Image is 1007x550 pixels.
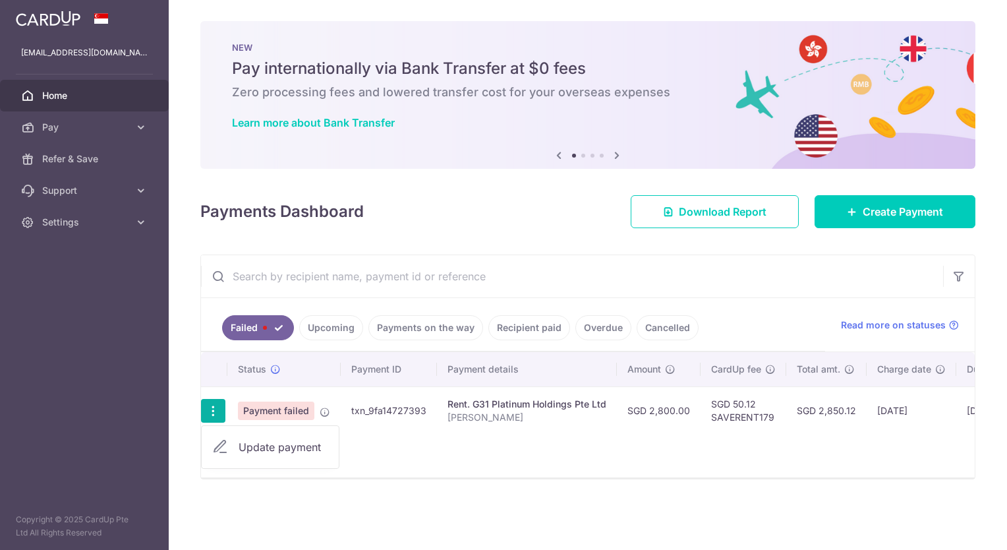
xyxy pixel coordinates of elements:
[617,386,701,435] td: SGD 2,800.00
[631,195,799,228] a: Download Report
[711,363,761,376] span: CardUp fee
[841,319,946,332] span: Read more on statuses
[877,363,931,376] span: Charge date
[238,402,314,420] span: Payment failed
[575,315,631,340] a: Overdue
[341,386,437,435] td: txn_9fa14727393
[967,363,1006,376] span: Due date
[867,386,956,435] td: [DATE]
[232,58,944,79] h5: Pay internationally via Bank Transfer at $0 fees
[797,363,840,376] span: Total amt.
[341,352,437,386] th: Payment ID
[232,42,944,53] p: NEW
[42,121,129,134] span: Pay
[368,315,483,340] a: Payments on the way
[679,204,766,220] span: Download Report
[701,386,786,435] td: SGD 50.12 SAVERENT179
[437,352,617,386] th: Payment details
[42,152,129,166] span: Refer & Save
[488,315,570,340] a: Recipient paid
[637,315,699,340] a: Cancelled
[447,411,606,424] p: [PERSON_NAME]
[42,89,129,102] span: Home
[42,216,129,229] span: Settings
[200,200,364,224] h4: Payments Dashboard
[222,315,294,340] a: Failed
[299,315,363,340] a: Upcoming
[201,255,943,297] input: Search by recipient name, payment id or reference
[815,195,975,228] a: Create Payment
[447,398,606,411] div: Rent. G31 Platinum Holdings Pte Ltd
[232,84,944,100] h6: Zero processing fees and lowered transfer cost for your overseas expenses
[841,319,959,332] a: Read more on statuses
[863,204,943,220] span: Create Payment
[627,363,661,376] span: Amount
[16,11,80,26] img: CardUp
[21,46,148,59] p: [EMAIL_ADDRESS][DOMAIN_NAME]
[786,386,867,435] td: SGD 2,850.12
[42,184,129,197] span: Support
[238,363,266,376] span: Status
[232,116,395,129] a: Learn more about Bank Transfer
[200,21,975,169] img: Bank transfer banner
